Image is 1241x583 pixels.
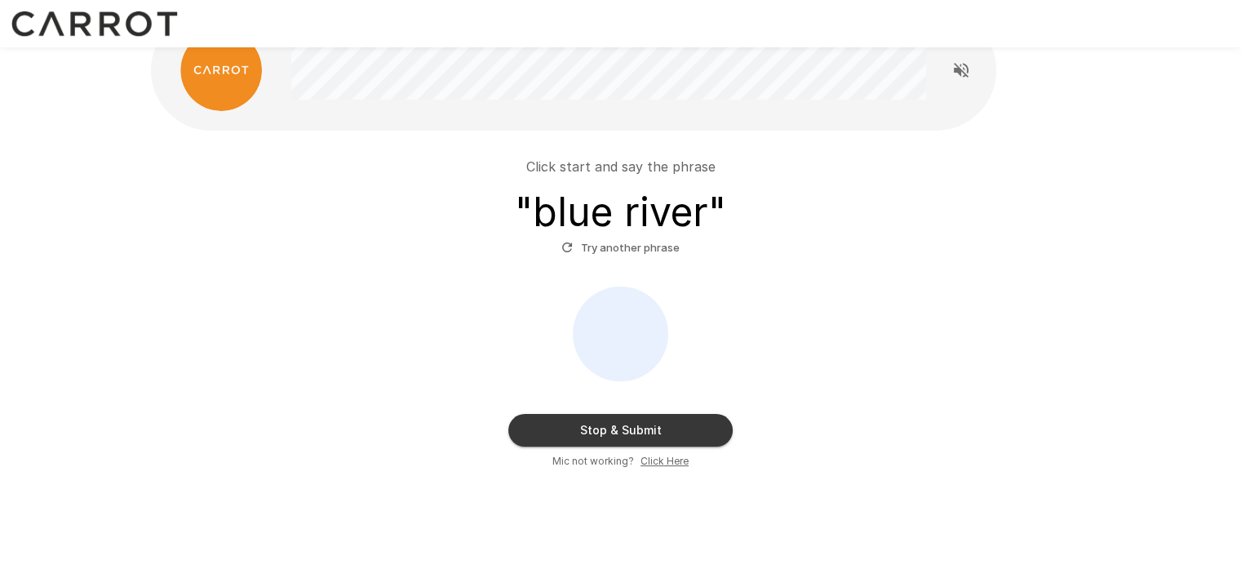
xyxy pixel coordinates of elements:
[557,235,684,260] button: Try another phrase
[180,29,262,111] img: carrot_logo.png
[945,54,977,87] button: Read questions aloud
[526,157,716,176] p: Click start and say the phrase
[515,189,726,235] h3: " blue river "
[508,414,733,447] button: Stop & Submit
[552,453,634,470] span: Mic not working?
[640,455,689,467] u: Click Here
